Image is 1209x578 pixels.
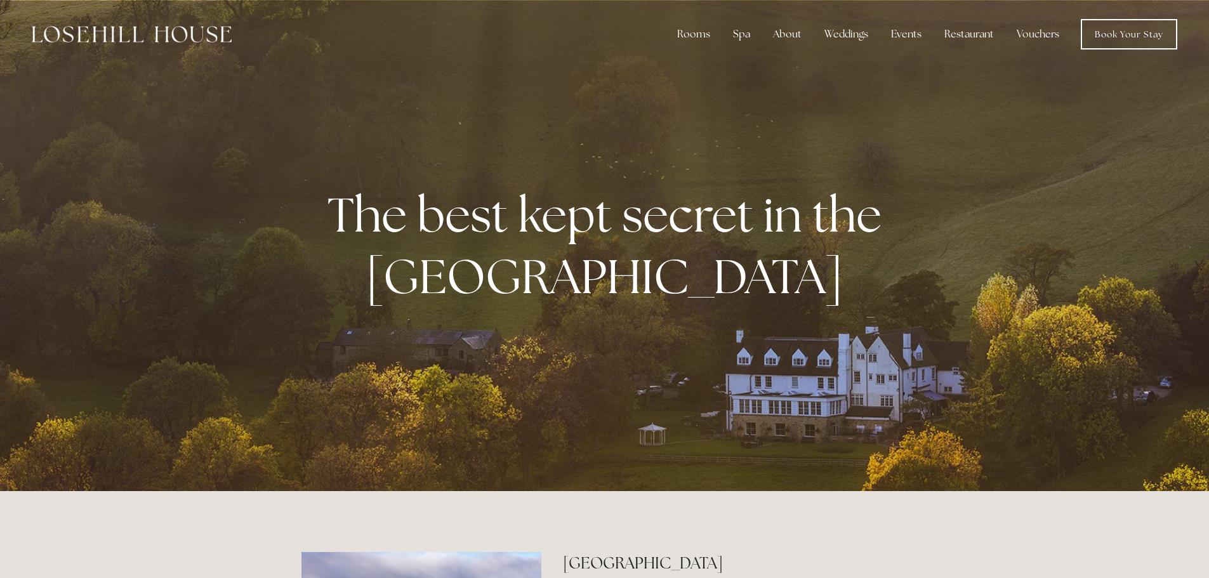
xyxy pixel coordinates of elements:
[1007,22,1069,47] a: Vouchers
[723,22,760,47] div: Spa
[32,26,232,43] img: Losehill House
[327,183,892,308] strong: The best kept secret in the [GEOGRAPHIC_DATA]
[563,552,908,574] h2: [GEOGRAPHIC_DATA]
[881,22,932,47] div: Events
[667,22,720,47] div: Rooms
[763,22,812,47] div: About
[814,22,878,47] div: Weddings
[1081,19,1177,49] a: Book Your Stay
[934,22,1004,47] div: Restaurant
